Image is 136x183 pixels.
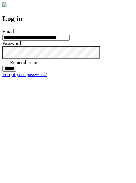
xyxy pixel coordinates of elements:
a: Forgot your password? [2,72,47,77]
label: Password [2,41,21,46]
h2: Log in [2,15,134,23]
img: logo-4e3dc11c47720685a147b03b5a06dd966a58ff35d612b21f08c02c0306f2b779.png [2,2,7,7]
label: Email [2,29,14,34]
label: Remember me [10,60,38,65]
